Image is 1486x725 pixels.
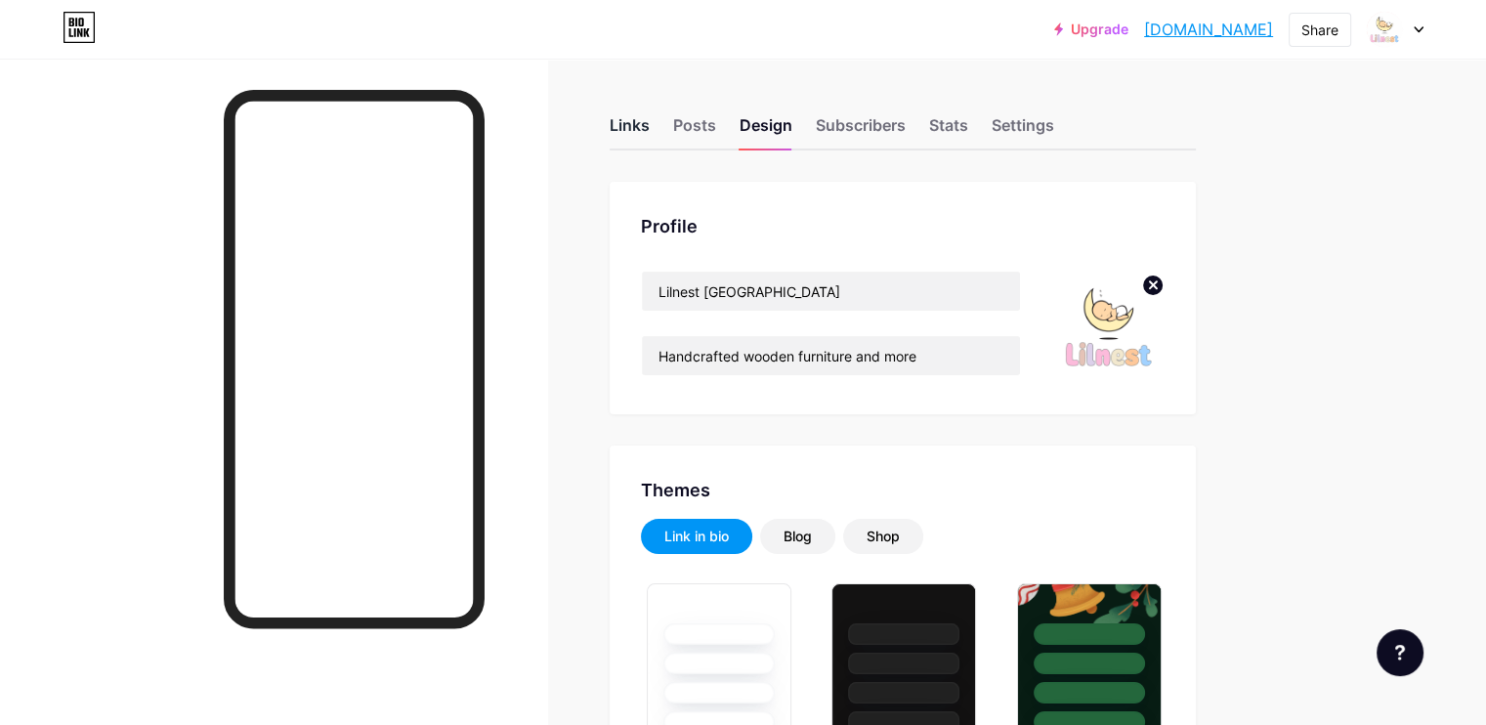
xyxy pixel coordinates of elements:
div: Themes [641,477,1165,503]
a: Upgrade [1054,21,1128,37]
div: Posts [673,113,716,149]
input: Bio [642,336,1020,375]
div: Shop [867,527,900,546]
div: Link in bio [664,527,729,546]
div: Links [610,113,650,149]
input: Name [642,272,1020,311]
a: [DOMAIN_NAME] [1144,18,1273,41]
div: Blog [784,527,812,546]
div: Profile [641,213,1165,239]
div: Stats [929,113,968,149]
div: Settings [992,113,1054,149]
div: Share [1301,20,1338,40]
img: lilnest [1052,271,1165,383]
div: Subscribers [816,113,906,149]
div: Design [740,113,792,149]
img: lilnest [1366,11,1403,48]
